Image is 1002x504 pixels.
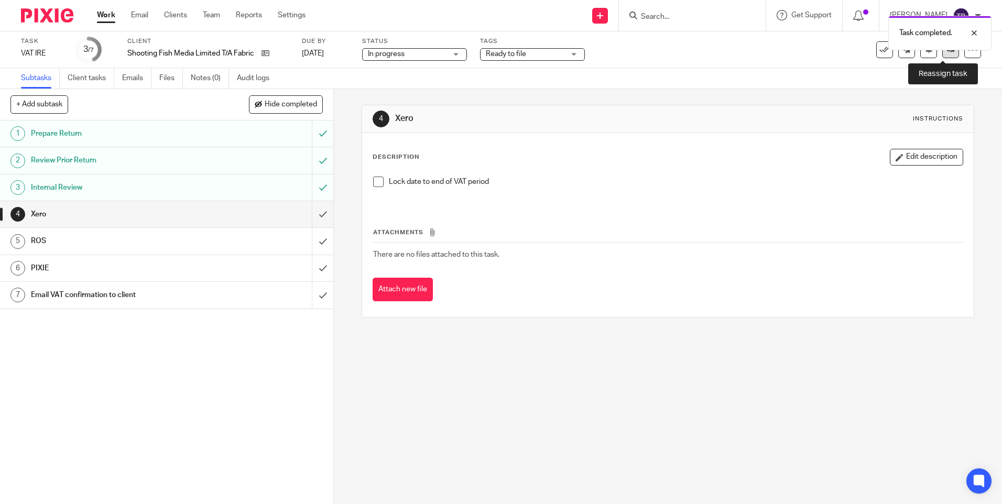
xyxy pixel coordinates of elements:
[10,126,25,141] div: 1
[302,50,324,57] span: [DATE]
[191,68,229,89] a: Notes (0)
[68,68,114,89] a: Client tasks
[302,37,349,46] label: Due by
[31,233,211,249] h1: ROS
[127,48,256,59] p: Shooting Fish Media Limited T/A Fabric Social
[31,260,211,276] h1: PIXIE
[10,154,25,168] div: 2
[131,10,148,20] a: Email
[83,43,94,56] div: 3
[10,207,25,222] div: 4
[913,115,963,123] div: Instructions
[373,111,389,127] div: 4
[10,95,68,113] button: + Add subtask
[486,50,526,58] span: Ready to file
[373,278,433,301] button: Attach new file
[31,180,211,195] h1: Internal Review
[31,287,211,303] h1: Email VAT confirmation to client
[373,251,499,258] span: There are no files attached to this task.
[97,10,115,20] a: Work
[480,37,585,46] label: Tags
[31,126,211,141] h1: Prepare Return
[395,113,690,124] h1: Xero
[368,50,405,58] span: In progress
[127,37,289,46] label: Client
[237,68,277,89] a: Audit logs
[953,7,970,24] img: svg%3E
[362,37,467,46] label: Status
[203,10,220,20] a: Team
[164,10,187,20] a: Clients
[21,37,63,46] label: Task
[10,288,25,302] div: 7
[373,153,419,161] p: Description
[21,8,73,23] img: Pixie
[122,68,151,89] a: Emails
[265,101,317,109] span: Hide completed
[10,261,25,276] div: 6
[890,149,963,166] button: Edit description
[21,48,63,59] div: VAT IRE
[21,68,60,89] a: Subtasks
[249,95,323,113] button: Hide completed
[159,68,183,89] a: Files
[10,234,25,249] div: 5
[31,152,211,168] h1: Review Prior Return
[10,180,25,195] div: 3
[278,10,306,20] a: Settings
[88,47,94,53] small: /7
[373,229,423,235] span: Attachments
[31,206,211,222] h1: Xero
[236,10,262,20] a: Reports
[899,28,952,38] p: Task completed.
[389,177,962,187] p: Lock date to end of VAT period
